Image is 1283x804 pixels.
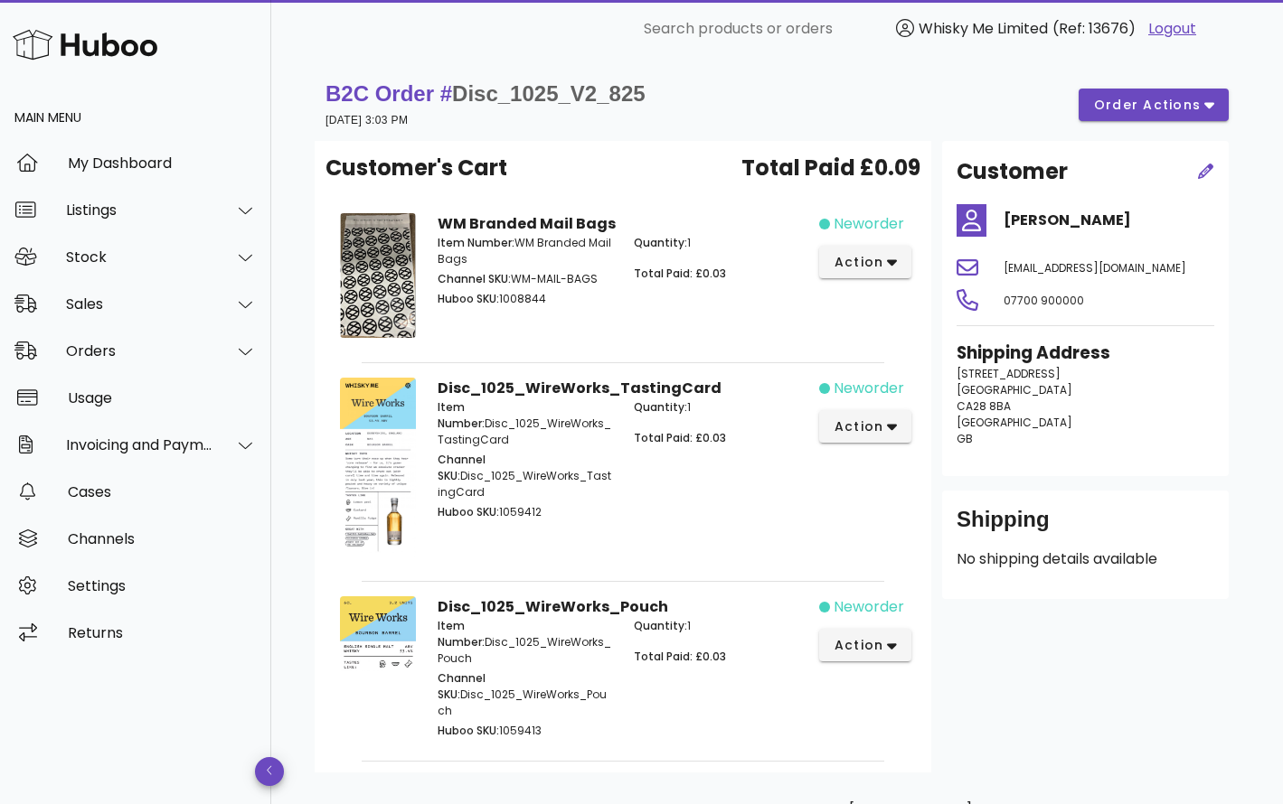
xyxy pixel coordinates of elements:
span: 07700 900000 [1004,293,1084,308]
span: (Ref: 13676) [1052,18,1136,39]
p: Disc_1025_WireWorks_Pouch [438,618,612,667]
strong: Disc_1025_WireWorks_TastingCard [438,378,722,398]
span: Quantity: [634,618,687,633]
img: Product Image [340,213,416,338]
h4: [PERSON_NAME] [1004,210,1215,231]
span: Total Paid: £0.03 [634,430,726,445]
p: 1059413 [438,723,612,739]
h2: Customer [957,155,1068,188]
button: action [819,629,912,661]
span: Item Number: [438,399,485,431]
p: 1008844 [438,291,612,307]
div: Listings [66,201,213,219]
button: action [819,246,912,278]
span: action [834,417,884,436]
p: Disc_1025_WireWorks_Pouch [438,670,612,719]
span: Huboo SKU: [438,723,499,738]
div: Shipping [957,505,1214,548]
span: action [834,253,884,272]
small: [DATE] 3:03 PM [325,114,408,126]
p: Disc_1025_WireWorks_TastingCard [438,399,612,448]
div: Usage [68,389,257,407]
span: Quantity: [634,399,687,415]
span: Item Number: [438,235,514,250]
span: Total Paid: £0.03 [634,266,726,281]
div: My Dashboard [68,154,257,172]
p: 1 [634,618,808,634]
p: No shipping details available [957,548,1214,570]
img: Huboo Logo [13,25,157,64]
span: Item Number: [438,618,485,650]
a: Logout [1148,18,1196,40]
p: Disc_1025_WireWorks_TastingCard [438,452,612,500]
div: Returns [68,624,257,641]
p: WM-MAIL-BAGS [438,271,612,287]
p: WM Branded Mail Bags [438,235,612,267]
span: neworder [834,378,904,399]
button: order actions [1079,89,1229,121]
span: Channel SKU: [438,452,486,483]
div: Settings [68,577,257,594]
button: action [819,410,912,443]
span: neworder [834,596,904,618]
div: Sales [66,295,213,313]
span: Channel SKU: [438,271,511,286]
span: [EMAIL_ADDRESS][DOMAIN_NAME] [1004,260,1186,276]
div: Orders [66,342,213,360]
span: CA28 8BA [957,398,1011,414]
span: neworder [834,213,904,235]
div: Channels [68,530,257,547]
span: [GEOGRAPHIC_DATA] [957,415,1072,430]
span: Customer's Cart [325,152,507,184]
p: 1 [634,235,808,251]
h3: Shipping Address [957,341,1214,366]
span: order actions [1093,96,1202,115]
strong: WM Branded Mail Bags [438,213,616,234]
span: action [834,636,884,655]
span: Total Paid: £0.03 [634,649,726,664]
p: 1 [634,399,808,416]
span: Whisky Me Limited [919,18,1048,39]
img: Product Image [340,596,416,670]
span: Channel SKU: [438,670,486,702]
span: Disc_1025_V2_825 [452,81,646,106]
span: Huboo SKU: [438,504,499,519]
span: Huboo SKU: [438,291,499,306]
span: Quantity: [634,235,687,250]
span: Total Paid £0.09 [741,152,920,184]
div: Invoicing and Payments [66,436,213,453]
span: [GEOGRAPHIC_DATA] [957,382,1072,397]
strong: B2C Order # [325,81,646,106]
p: 1059412 [438,504,612,520]
img: Product Image [340,378,416,556]
span: GB [957,431,973,446]
strong: Disc_1025_WireWorks_Pouch [438,596,668,617]
span: [STREET_ADDRESS] [957,366,1061,381]
div: Stock [66,248,213,266]
div: Cases [68,483,257,500]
